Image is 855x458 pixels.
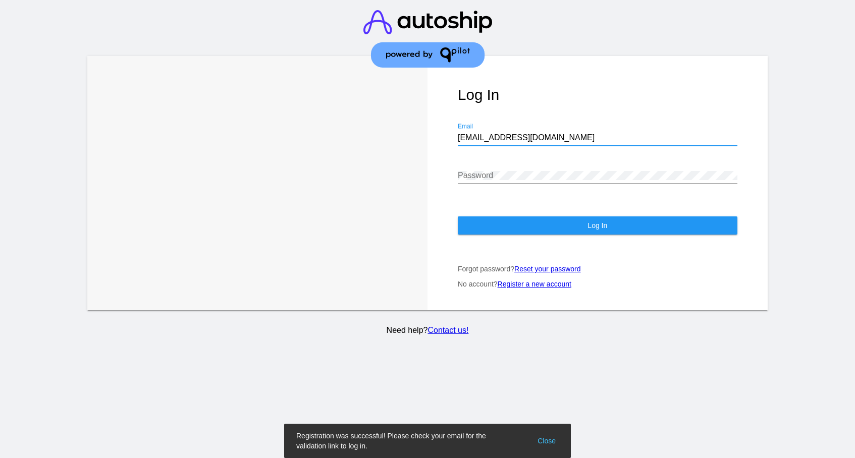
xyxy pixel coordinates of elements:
[458,86,737,103] h1: Log In
[458,133,737,142] input: Email
[458,216,737,235] button: Log In
[514,265,581,273] a: Reset your password
[498,280,571,288] a: Register a new account
[458,280,737,288] p: No account?
[458,265,737,273] p: Forgot password?
[587,221,607,230] span: Log In
[427,326,468,334] a: Contact us!
[296,431,559,451] simple-snack-bar: Registration was successful! Please check your email for the validation link to log in.
[535,431,559,451] button: Close
[86,326,770,335] p: Need help?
